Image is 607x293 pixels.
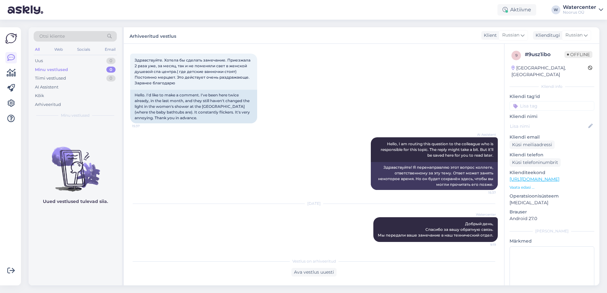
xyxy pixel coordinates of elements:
[35,67,68,73] div: Minu vestlused
[34,45,41,54] div: All
[472,212,496,217] span: Watercenter
[563,10,596,15] div: Noorus OÜ
[29,135,122,192] img: No chats
[510,169,594,176] p: Klienditeekond
[497,4,536,16] div: Aktiivne
[510,113,594,120] p: Kliendi nimi
[510,199,594,206] p: [MEDICAL_DATA]
[510,152,594,158] p: Kliendi telefon
[510,209,594,215] p: Brauser
[35,101,61,108] div: Arhiveeritud
[510,158,561,167] div: Küsi telefoninumbrit
[510,123,587,130] input: Lisa nimi
[510,101,594,111] input: Lisa tag
[35,84,58,90] div: AI Assistent
[564,51,592,58] span: Offline
[510,193,594,199] p: Operatsioonisüsteem
[76,45,91,54] div: Socials
[5,32,17,44] img: Askly Logo
[510,93,594,100] p: Kliendi tag'id
[563,5,603,15] a: WatercenterNoorus OÜ
[130,90,257,123] div: Hello. I'd like to make a comment. I've been here twice already, in the last month, and they stil...
[378,221,493,238] span: Добрый день, Спасибо за вашу обратную связь. Мы передали ваше замечание в наш технический отдел.
[106,58,116,64] div: 0
[106,67,116,73] div: 0
[135,58,251,85] span: Здравствуйте. Хотела бы сделать замечание. Приезжала 2 раза уже, за месяц, так и не поменяли свет...
[481,32,497,39] div: Klient
[61,113,90,118] span: Minu vestlused
[371,162,498,190] div: Здравствуйте! Я перенаправляю этот вопрос коллеге, ответственному за эту тему. Ответ может занять...
[106,75,116,81] div: 0
[130,31,176,40] label: Arhiveeritud vestlus
[510,185,594,190] p: Vaata edasi ...
[510,238,594,244] p: Märkmed
[35,93,44,99] div: Kõik
[291,268,337,277] div: Ava vestlus uuesti
[525,51,564,58] div: # 9usz1ibo
[510,176,559,182] a: [URL][DOMAIN_NAME]
[472,132,496,137] span: AI Assistent
[533,32,560,39] div: Klienditugi
[515,53,517,58] span: 9
[510,140,555,149] div: Küsi meiliaadressi
[510,84,594,89] div: Kliendi info
[39,33,65,40] span: Otsi kliente
[511,65,588,78] div: [GEOGRAPHIC_DATA], [GEOGRAPHIC_DATA]
[563,5,596,10] div: Watercenter
[35,75,66,81] div: Tiimi vestlused
[130,201,498,206] div: [DATE]
[472,242,496,247] span: 9:19
[565,32,583,39] span: Russian
[510,215,594,222] p: Android 27.0
[53,45,64,54] div: Web
[472,190,496,195] span: 15:37
[103,45,117,54] div: Email
[551,5,560,14] div: W
[43,198,108,205] p: Uued vestlused tulevad siia.
[292,258,336,264] span: Vestlus on arhiveeritud
[510,228,594,234] div: [PERSON_NAME]
[132,124,156,128] span: 15:37
[510,134,594,140] p: Kliendi email
[35,58,43,64] div: Uus
[502,32,519,39] span: Russian
[381,141,494,158] span: Hello, I am routing this question to the colleague who is responsible for this topic. The reply m...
